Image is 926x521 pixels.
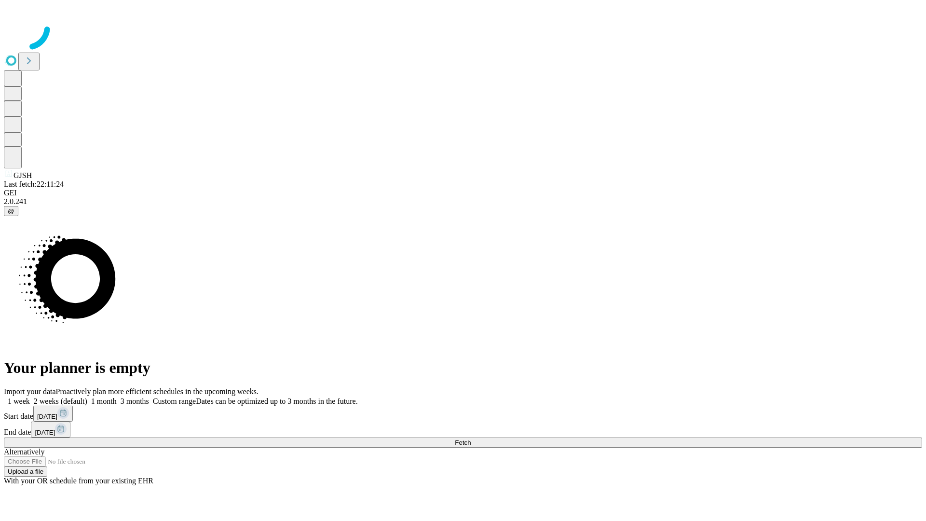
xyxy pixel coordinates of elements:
[455,439,471,446] span: Fetch
[91,397,117,405] span: 1 month
[35,429,55,436] span: [DATE]
[4,180,64,188] span: Last fetch: 22:11:24
[4,448,44,456] span: Alternatively
[4,477,153,485] span: With your OR schedule from your existing EHR
[4,189,922,197] div: GEI
[4,438,922,448] button: Fetch
[4,466,47,477] button: Upload a file
[4,422,922,438] div: End date
[56,387,259,396] span: Proactively plan more efficient schedules in the upcoming weeks.
[31,422,70,438] button: [DATE]
[4,197,922,206] div: 2.0.241
[33,406,73,422] button: [DATE]
[196,397,357,405] span: Dates can be optimized up to 3 months in the future.
[14,171,32,179] span: GJSH
[121,397,149,405] span: 3 months
[153,397,196,405] span: Custom range
[8,207,14,215] span: @
[37,413,57,420] span: [DATE]
[8,397,30,405] span: 1 week
[4,406,922,422] div: Start date
[4,387,56,396] span: Import your data
[34,397,87,405] span: 2 weeks (default)
[4,359,922,377] h1: Your planner is empty
[4,206,18,216] button: @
